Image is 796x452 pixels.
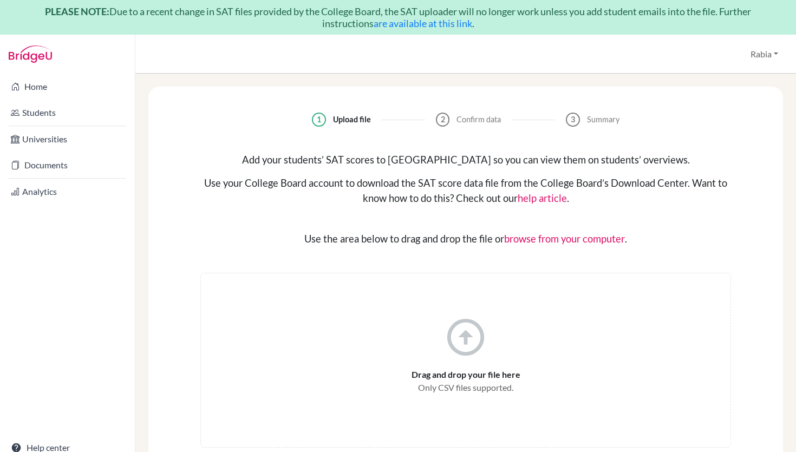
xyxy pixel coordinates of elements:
div: Summary [587,114,619,126]
div: Confirm data [456,114,501,126]
div: Upload file [333,114,371,126]
div: 3 [566,113,580,127]
div: 2 [436,113,450,127]
div: Add your students’ SAT scores to [GEOGRAPHIC_DATA] so you can view them on students’ overviews. [200,153,731,168]
i: arrow_circle_up [443,315,488,359]
a: help article [518,192,567,204]
button: Rabia [746,44,783,64]
a: Home [2,76,133,97]
span: Drag and drop your file here [412,368,520,381]
img: Bridge-U [9,45,52,63]
div: 1 [312,113,326,127]
a: Documents [2,154,133,176]
div: Use your College Board account to download the SAT score data file from the College Board’s Downl... [200,176,731,206]
span: Only CSV files supported. [418,381,513,394]
a: Students [2,102,133,123]
a: Universities [2,128,133,150]
div: Use the area below to drag and drop the file or . [200,232,731,247]
a: Analytics [2,181,133,202]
